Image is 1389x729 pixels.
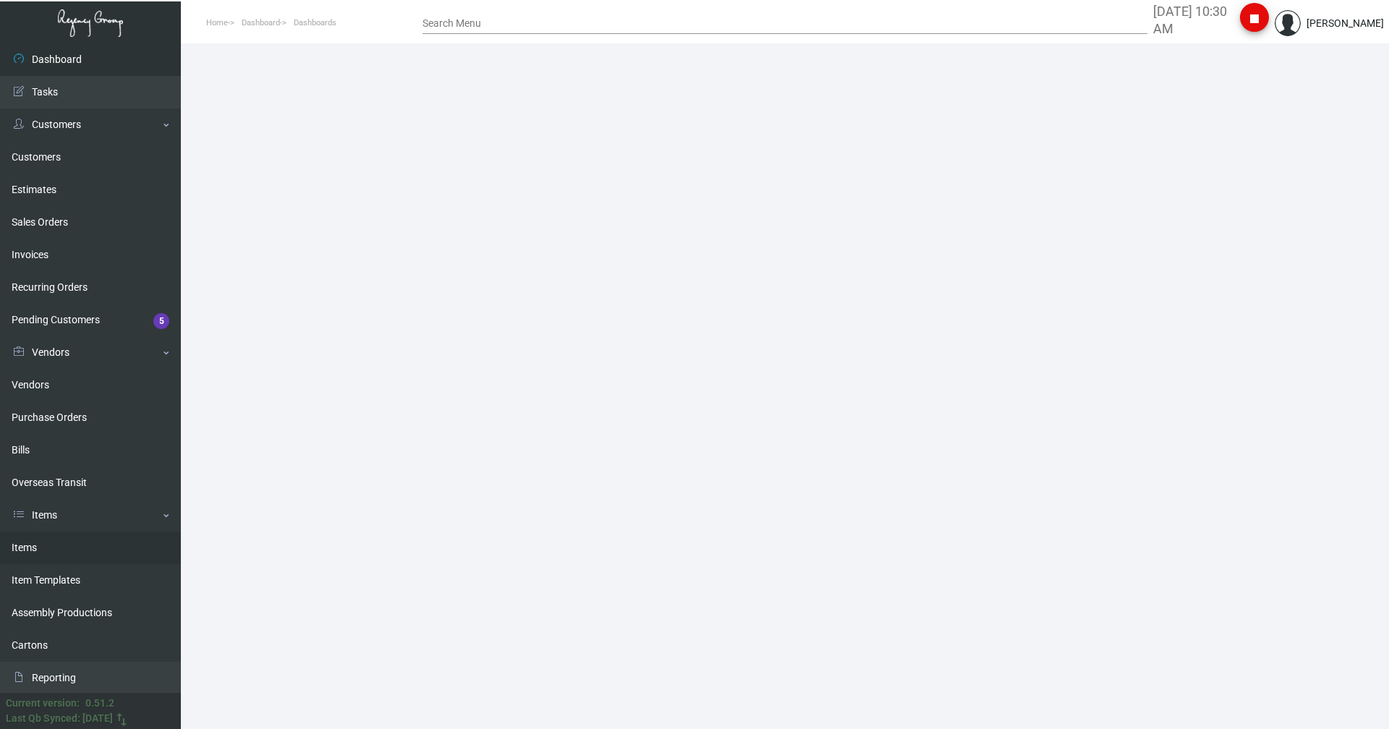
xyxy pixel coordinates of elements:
span: Dashboards [294,18,336,27]
div: Current version: [6,696,80,711]
button: stop [1240,3,1269,32]
div: Last Qb Synced: [DATE] [6,711,113,726]
i: stop [1246,10,1263,27]
img: admin@bootstrapmaster.com [1275,10,1301,36]
div: [PERSON_NAME] [1307,16,1384,31]
div: 0.51.2 [85,696,114,711]
span: Home [206,18,228,27]
label: [DATE] 10:30 AM [1153,3,1229,38]
span: Dashboard [242,18,280,27]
